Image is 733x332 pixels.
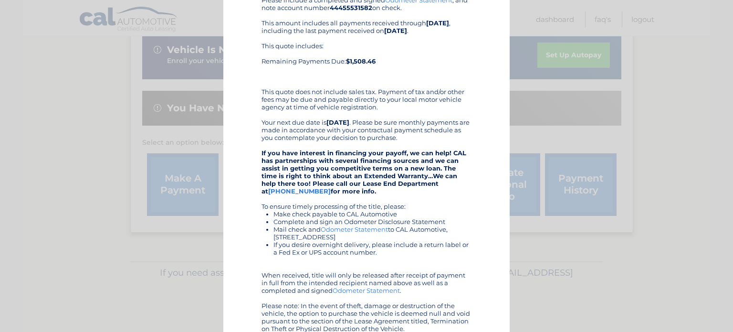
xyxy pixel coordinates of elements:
[268,187,331,195] a: [PHONE_NUMBER]
[262,42,471,80] div: This quote includes: Remaining Payments Due:
[273,218,471,225] li: Complete and sign an Odometer Disclosure Statement
[346,57,376,65] b: $1,508.46
[273,225,471,241] li: Mail check and to CAL Automotive, [STREET_ADDRESS]
[333,287,400,294] a: Odometer Statement
[330,4,372,11] b: 44455531582
[384,27,407,34] b: [DATE]
[326,118,349,126] b: [DATE]
[273,241,471,256] li: If you desire overnight delivery, please include a return label or a Fed Ex or UPS account number.
[262,149,466,195] strong: If you have interest in financing your payoff, we can help! CAL has partnerships with several fin...
[273,210,471,218] li: Make check payable to CAL Automotive
[426,19,449,27] b: [DATE]
[321,225,388,233] a: Odometer Statement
